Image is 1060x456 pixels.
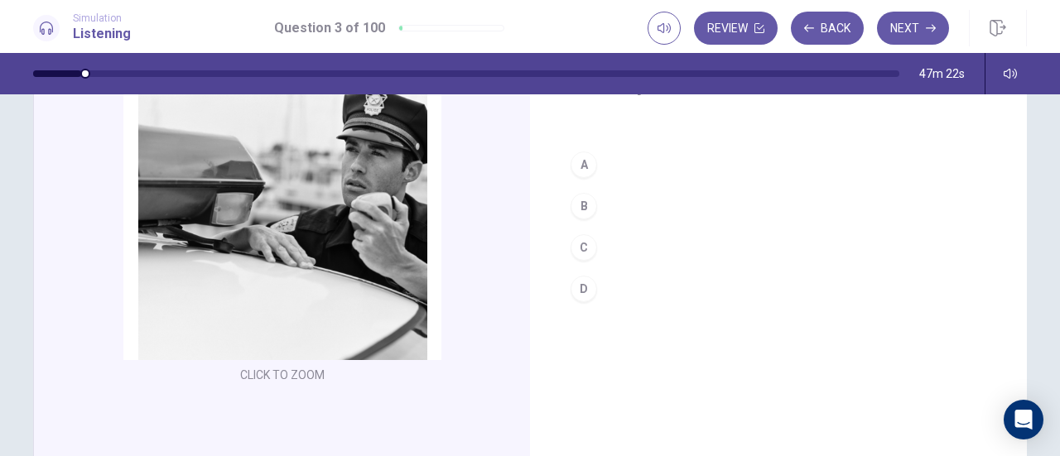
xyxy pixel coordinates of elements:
[274,18,385,38] h1: Question 3 of 100
[563,185,994,227] button: B
[1004,400,1043,439] div: Open Intercom Messenger
[877,12,949,45] button: Next
[571,276,597,302] div: D
[571,193,597,219] div: B
[571,151,597,178] div: A
[563,268,994,310] button: D
[694,12,778,45] button: Review
[563,227,994,268] button: C
[919,67,965,80] span: 47m 22s
[73,24,131,44] h1: Listening
[563,144,994,185] button: A
[571,234,597,261] div: C
[791,12,864,45] button: Back
[73,12,131,24] span: Simulation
